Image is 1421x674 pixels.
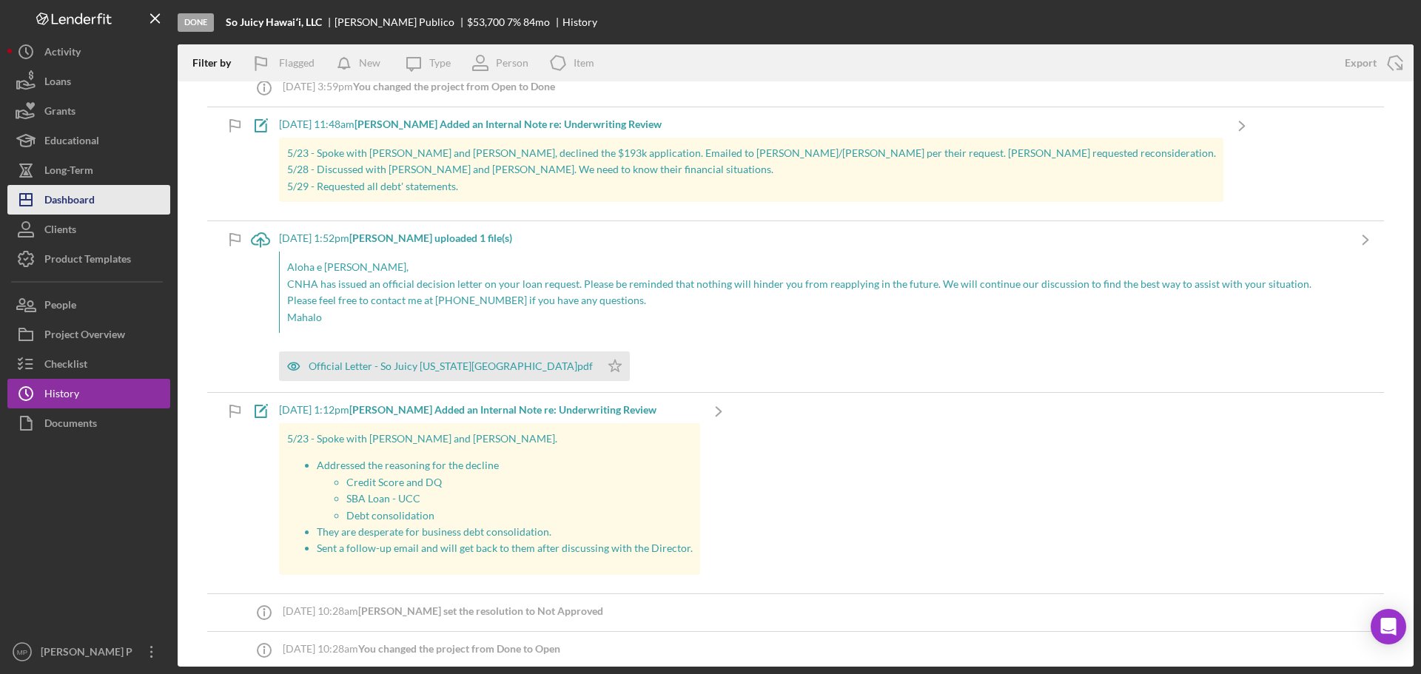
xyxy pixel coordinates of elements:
[7,67,170,96] button: Loans
[355,118,662,130] b: [PERSON_NAME] Added an Internal Note re: Underwriting Review
[7,185,170,215] button: Dashboard
[242,393,737,593] a: [DATE] 1:12pm[PERSON_NAME] Added an Internal Note re: Underwriting Review5/23 - Spoke with [PERSO...
[7,96,170,126] button: Grants
[7,637,170,667] button: MP[PERSON_NAME] P
[242,48,329,78] button: Flagged
[44,67,71,100] div: Loans
[287,178,1216,195] p: 5/29 - Requested all debt' statements.
[226,16,322,28] b: So Juicy Hawaiʻi, LLC
[359,48,380,78] div: New
[279,48,315,78] div: Flagged
[353,80,555,92] b: You changed the project from Open to Done
[467,16,505,28] div: $53,700
[309,360,593,372] div: Official Letter - So Juicy [US_STATE][GEOGRAPHIC_DATA]pdf
[287,259,1340,275] p: Aloha e [PERSON_NAME],
[283,605,603,617] div: [DATE] 10:28am
[7,320,170,349] button: Project Overview
[178,13,214,32] div: Done
[44,379,79,412] div: History
[523,16,550,28] div: 84 mo
[349,403,656,416] b: [PERSON_NAME] Added an Internal Note re: Underwriting Review
[242,221,1384,392] a: [DATE] 1:52pm[PERSON_NAME] uploaded 1 file(s)Aloha e [PERSON_NAME],CNHA has issued an official de...
[7,290,170,320] button: People
[44,185,95,218] div: Dashboard
[44,244,131,277] div: Product Templates
[44,215,76,248] div: Clients
[7,244,170,274] button: Product Templates
[44,155,93,189] div: Long-Term
[287,431,693,447] p: 5/23 - Spoke with [PERSON_NAME] and [PERSON_NAME].
[44,37,81,70] div: Activity
[7,215,170,244] button: Clients
[279,232,1347,244] div: [DATE] 1:52pm
[358,604,603,617] b: [PERSON_NAME] set the resolution to Not Approved
[44,290,76,323] div: People
[44,408,97,442] div: Documents
[37,637,133,670] div: [PERSON_NAME] P
[346,491,693,507] p: SBA Loan - UCC
[349,232,512,244] b: [PERSON_NAME] uploaded 1 file(s)
[44,96,75,129] div: Grants
[287,161,1216,178] p: 5/28 - Discussed with [PERSON_NAME] and [PERSON_NAME]. We need to know their financial situations.
[317,524,693,540] p: They are desperate for business debt consolidation.
[44,349,87,383] div: Checklist
[44,320,125,353] div: Project Overview
[496,57,528,69] div: Person
[192,57,242,69] div: Filter by
[7,155,170,185] button: Long-Term
[1345,48,1377,78] div: Export
[317,457,693,474] p: Addressed the reasoning for the decline
[17,648,27,656] text: MP
[429,57,451,69] div: Type
[358,642,560,655] b: You changed the project from Done to Open
[335,16,467,28] div: [PERSON_NAME] Publico
[283,81,555,92] div: [DATE] 3:59pm
[329,48,395,78] button: New
[242,107,1260,220] a: [DATE] 11:48am[PERSON_NAME] Added an Internal Note re: Underwriting Review5/23 - Spoke with [PERS...
[279,351,630,381] button: Official Letter - So Juicy [US_STATE][GEOGRAPHIC_DATA]pdf
[287,276,1340,309] p: CNHA has issued an official decision letter on your loan request. Please be reminded that nothing...
[346,508,693,524] p: Debt consolidation
[1371,609,1406,644] div: Open Intercom Messenger
[7,37,170,67] button: Activity
[1330,48,1414,78] button: Export
[574,57,594,69] div: Item
[7,126,170,155] button: Educational
[283,643,560,655] div: [DATE] 10:28am
[317,540,693,556] p: Sent a follow-up email and will get back to them after discussing with the Director.
[287,309,1340,326] p: Mahalo
[562,16,597,28] div: History
[7,408,170,438] button: Documents
[7,349,170,379] button: Checklist
[7,379,170,408] button: History
[44,126,99,159] div: Educational
[507,16,521,28] div: 7 %
[279,404,700,416] div: [DATE] 1:12pm
[346,474,693,491] p: Credit Score and DQ
[279,118,1223,130] div: [DATE] 11:48am
[287,145,1216,161] p: 5/23 - Spoke with [PERSON_NAME] and [PERSON_NAME], declined the $193k application. Emailed to [PE...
